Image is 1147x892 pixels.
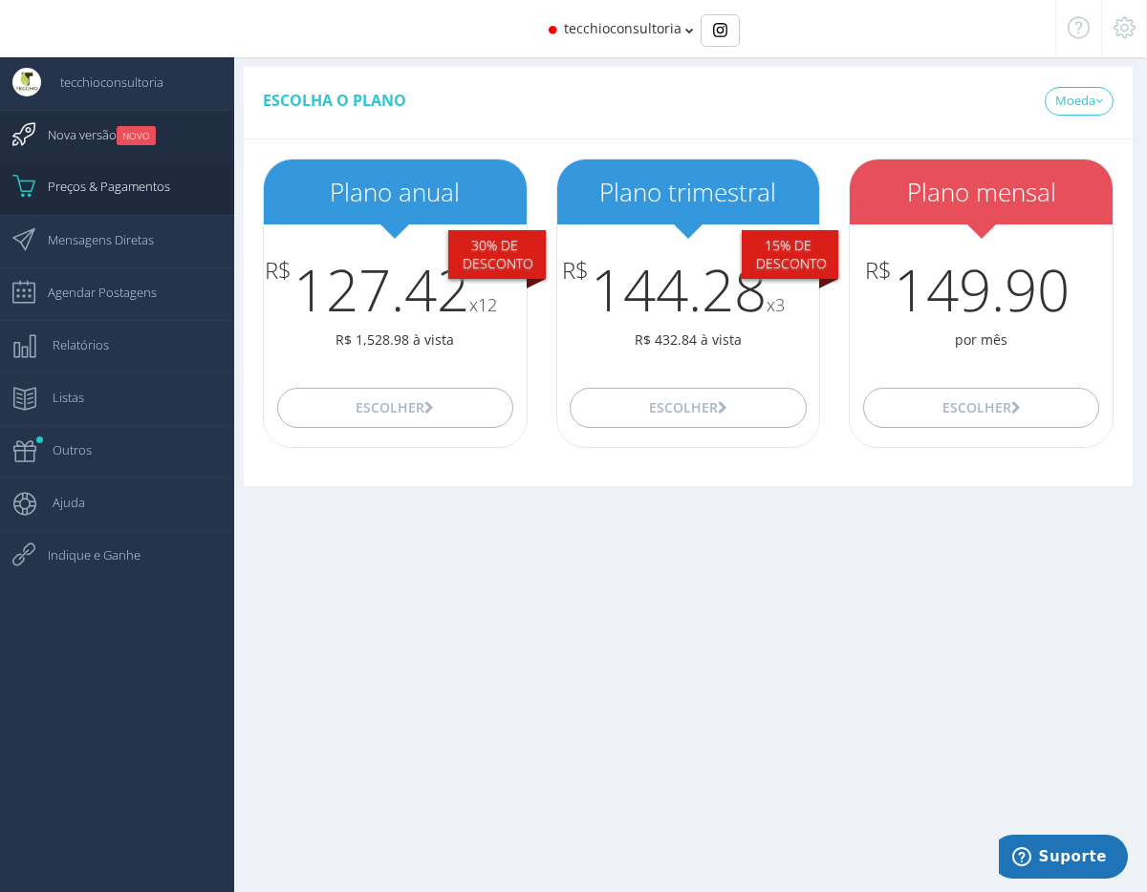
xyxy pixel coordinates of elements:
h3: 127.42 [264,258,527,321]
small: NOVO [117,126,156,145]
span: Outros [33,426,92,474]
span: Relatórios [33,321,109,369]
iframe: Abre um widget para que você possa encontrar mais informações [999,835,1128,882]
p: por mês [850,330,1113,350]
h2: Plano trimestral [557,179,820,206]
div: Basic example [701,14,740,47]
button: Escolher [570,388,806,428]
span: R$ [265,258,292,283]
span: Escolha o plano [263,90,406,111]
button: Escolher [863,388,1099,428]
a: Moeda [1045,87,1114,116]
div: 15% De desconto [742,230,838,280]
div: 30% De desconto [448,230,545,280]
img: Instagram_simple_icon.svg [713,23,727,37]
span: Mensagens Diretas [29,216,154,264]
span: Agendar Postagens [29,268,157,316]
span: R$ [865,258,892,283]
button: Escolher [277,388,513,428]
small: x3 [767,293,785,316]
span: tecchioconsultoria [41,58,163,106]
h3: 144.28 [557,258,820,321]
span: Indique e Ganhe [29,531,141,579]
h2: Plano anual [264,179,527,206]
span: Preços & Pagamentos [29,162,170,210]
span: tecchioconsultoria [564,19,682,37]
small: x12 [469,293,497,316]
span: Nova versão [29,111,156,159]
span: R$ [562,258,589,283]
h3: 149.90 [850,258,1113,321]
span: Listas [33,373,84,421]
h2: Plano mensal [850,179,1113,206]
p: R$ 1,528.98 à vista [264,330,527,350]
p: R$ 432.84 à vista [557,330,820,350]
img: User Image [12,68,41,96]
span: Ajuda [33,478,85,526]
